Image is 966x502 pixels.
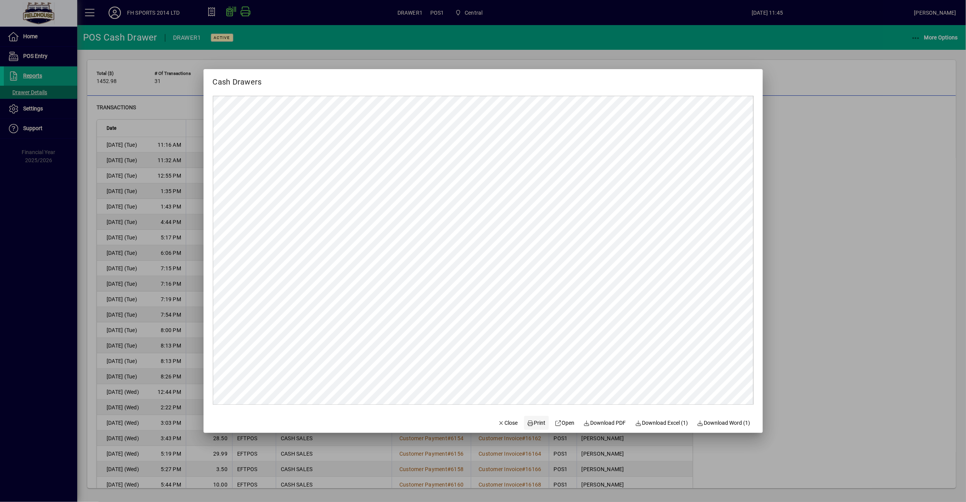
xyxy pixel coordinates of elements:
button: Close [495,416,521,430]
span: Close [498,419,518,427]
h2: Cash Drawers [204,69,271,88]
button: Download Excel (1) [632,416,691,430]
button: Print [524,416,549,430]
a: Open [552,416,578,430]
span: Download Word (1) [697,419,750,427]
span: Open [555,419,575,427]
span: Print [527,419,546,427]
button: Download Word (1) [694,416,754,430]
span: Download PDF [584,419,626,427]
span: Download Excel (1) [635,419,688,427]
a: Download PDF [581,416,629,430]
